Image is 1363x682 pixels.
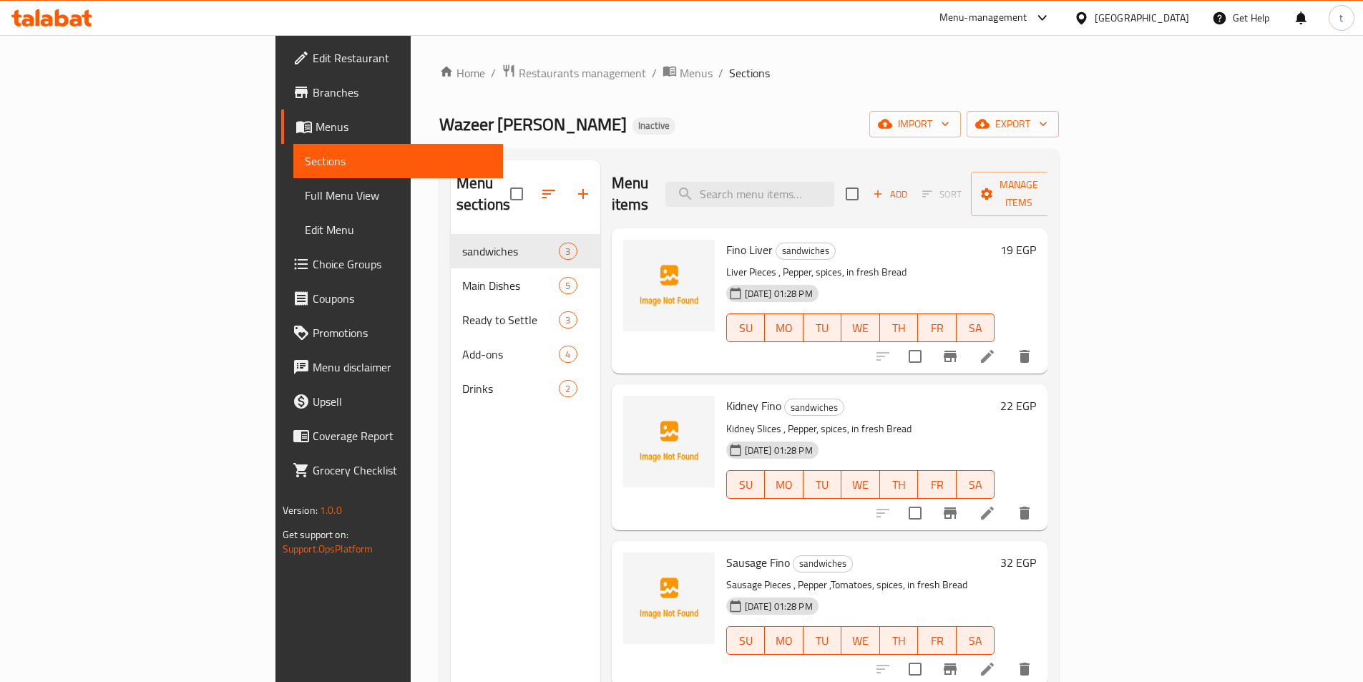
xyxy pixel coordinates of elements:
[978,115,1047,133] span: export
[726,576,995,594] p: Sausage Pieces , Pepper ,Tomatoes, spices, in fresh Bread
[566,177,600,211] button: Add section
[313,324,492,341] span: Promotions
[847,318,874,338] span: WE
[886,318,913,338] span: TH
[462,346,559,363] span: Add-ons
[718,64,723,82] li: /
[313,84,492,101] span: Branches
[939,9,1027,26] div: Menu-management
[632,117,675,135] div: Inactive
[313,49,492,67] span: Edit Restaurant
[803,313,842,342] button: TU
[560,313,576,327] span: 3
[451,268,600,303] div: Main Dishes5
[462,243,559,260] span: sandwiches
[918,470,957,499] button: FR
[439,108,627,140] span: Wazeer [PERSON_NAME]
[739,444,819,457] span: [DATE] 01:28 PM
[793,555,853,573] div: sandwiches
[559,380,577,397] div: items
[316,118,492,135] span: Menus
[559,277,577,294] div: items
[847,474,874,495] span: WE
[559,346,577,363] div: items
[733,474,759,495] span: SU
[559,311,577,328] div: items
[886,474,913,495] span: TH
[933,339,967,374] button: Branch-specific-item
[776,243,836,260] div: sandwiches
[918,626,957,655] button: FR
[880,313,919,342] button: TH
[967,111,1059,137] button: export
[962,630,990,651] span: SA
[532,177,566,211] span: Sort sections
[451,234,600,268] div: sandwiches3
[726,552,790,573] span: Sausage Fino
[623,240,715,331] img: Fino Liver
[726,420,995,438] p: Kidney Slices , Pepper, spices, in fresh Bread
[765,313,803,342] button: MO
[841,470,880,499] button: WE
[726,395,781,416] span: Kidney Fino
[281,75,503,109] a: Branches
[982,176,1055,212] span: Manage items
[313,427,492,444] span: Coverage Report
[957,470,995,499] button: SA
[1000,240,1036,260] h6: 19 EGP
[451,371,600,406] div: Drinks2
[726,470,765,499] button: SU
[281,281,503,316] a: Coupons
[803,470,842,499] button: TU
[313,255,492,273] span: Choice Groups
[957,313,995,342] button: SA
[283,540,373,558] a: Support.OpsPlatform
[281,109,503,144] a: Menus
[439,64,1059,82] nav: breadcrumb
[979,661,996,678] a: Edit menu item
[971,172,1067,216] button: Manage items
[623,396,715,487] img: Kidney Fino
[313,359,492,376] span: Menu disclaimer
[886,630,913,651] span: TH
[281,384,503,419] a: Upsell
[283,525,348,544] span: Get support on:
[785,399,844,416] span: sandwiches
[283,501,318,520] span: Version:
[771,318,798,338] span: MO
[451,303,600,337] div: Ready to Settle3
[900,341,930,371] span: Select to update
[462,277,559,294] span: Main Dishes
[869,111,961,137] button: import
[652,64,657,82] li: /
[462,380,559,397] div: Drinks
[803,626,842,655] button: TU
[962,318,990,338] span: SA
[726,263,995,281] p: Liver Pieces , Pepper, spices, in fresh Bread
[900,498,930,528] span: Select to update
[281,316,503,350] a: Promotions
[313,290,492,307] span: Coupons
[293,213,503,247] a: Edit Menu
[809,318,836,338] span: TU
[281,350,503,384] a: Menu disclaimer
[560,245,576,258] span: 3
[451,337,600,371] div: Add-ons4
[924,630,951,651] span: FR
[933,496,967,530] button: Branch-specific-item
[281,453,503,487] a: Grocery Checklist
[841,626,880,655] button: WE
[733,318,759,338] span: SU
[880,470,919,499] button: TH
[867,183,913,205] span: Add item
[957,626,995,655] button: SA
[305,152,492,170] span: Sections
[765,626,803,655] button: MO
[502,179,532,209] span: Select all sections
[1095,10,1189,26] div: [GEOGRAPHIC_DATA]
[918,313,957,342] button: FR
[663,64,713,82] a: Menus
[962,474,990,495] span: SA
[1339,10,1343,26] span: t
[560,279,576,293] span: 5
